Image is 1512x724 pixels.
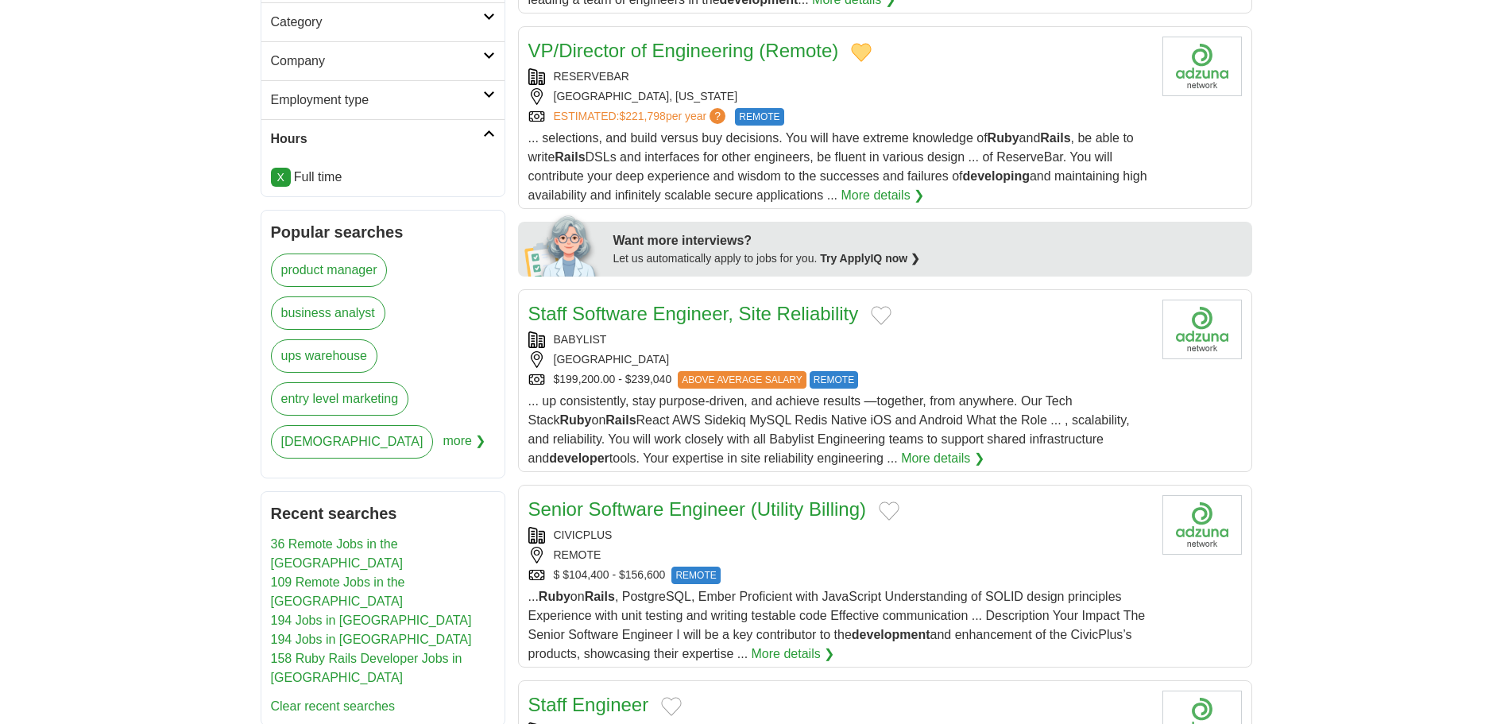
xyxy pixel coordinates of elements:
[962,169,1029,183] strong: developing
[271,537,404,570] a: 36 Remote Jobs in the [GEOGRAPHIC_DATA]
[271,220,495,244] h2: Popular searches
[678,371,806,389] span: ABOVE AVERAGE SALARY
[271,168,291,187] a: X
[528,694,649,715] a: Staff Engineer
[271,652,462,684] a: 158 Ruby Rails Developer Jobs in [GEOGRAPHIC_DATA]
[871,306,891,325] button: Add to favorite jobs
[752,645,835,664] a: More details ❯
[735,108,783,126] span: REMOTE
[528,331,1150,348] div: BABYLIST
[901,449,984,468] a: More details ❯
[613,231,1243,250] div: Want more interviews?
[528,567,1150,584] div: $ $104,400 - $156,600
[555,150,585,164] strong: Rails
[560,413,592,427] strong: Ruby
[271,254,388,287] a: product manager
[271,339,378,373] a: ups warehouse
[271,296,385,330] a: business analyst
[710,108,725,124] span: ?
[988,131,1019,145] strong: Ruby
[271,382,409,416] a: entry level marketing
[443,425,485,468] span: more ❯
[261,2,505,41] a: Category
[539,590,570,603] strong: Ruby
[1040,131,1070,145] strong: Rails
[1162,495,1242,555] img: Company logo
[271,614,472,627] a: 194 Jobs in [GEOGRAPHIC_DATA]
[879,501,899,521] button: Add to favorite jobs
[605,413,636,427] strong: Rails
[528,88,1150,105] div: [GEOGRAPHIC_DATA], [US_STATE]
[271,633,472,646] a: 194 Jobs in [GEOGRAPHIC_DATA]
[261,41,505,80] a: Company
[554,108,729,126] a: ESTIMATED:$221,798per year?
[528,303,859,324] a: Staff Software Engineer, Site Reliability
[271,501,495,525] h2: Recent searches
[585,590,615,603] strong: Rails
[841,186,925,205] a: More details ❯
[271,13,483,32] h2: Category
[528,590,1146,660] span: ... on , PostgreSQL, Ember Proficient with JavaScript Understanding of SOLID design principles Ex...
[271,425,434,459] a: [DEMOGRAPHIC_DATA]
[820,252,920,265] a: Try ApplyIQ now ❯
[271,575,405,608] a: 109 Remote Jobs in the [GEOGRAPHIC_DATA]
[271,699,396,713] a: Clear recent searches
[1162,300,1242,359] img: Company logo
[271,52,483,71] h2: Company
[271,91,483,110] h2: Employment type
[528,394,1130,465] span: ... up consistently, stay purpose-driven, and achieve results —together, from anywhere. Our Tech ...
[810,371,858,389] span: REMOTE
[528,498,867,520] a: Senior Software Engineer (Utility Billing)
[528,131,1147,202] span: ... selections, and build versus buy decisions. You will have extreme knowledge of and , be able ...
[528,547,1150,563] div: REMOTE
[1162,37,1242,96] img: Company logo
[851,43,872,62] button: Add to favorite jobs
[271,130,483,149] h2: Hours
[549,451,609,465] strong: developer
[528,68,1150,85] div: RESERVEBAR
[613,250,1243,267] div: Let us automatically apply to jobs for you.
[619,110,665,122] span: $221,798
[528,371,1150,389] div: $199,200.00 - $239,040
[271,168,495,187] li: Full time
[524,213,601,277] img: apply-iq-scientist.png
[528,351,1150,368] div: [GEOGRAPHIC_DATA]
[261,119,505,158] a: Hours
[661,697,682,716] button: Add to favorite jobs
[671,567,720,584] span: REMOTE
[852,628,930,641] strong: development
[528,527,1150,544] div: CIVICPLUS
[261,80,505,119] a: Employment type
[528,40,839,61] a: VP/Director of Engineering (Remote)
